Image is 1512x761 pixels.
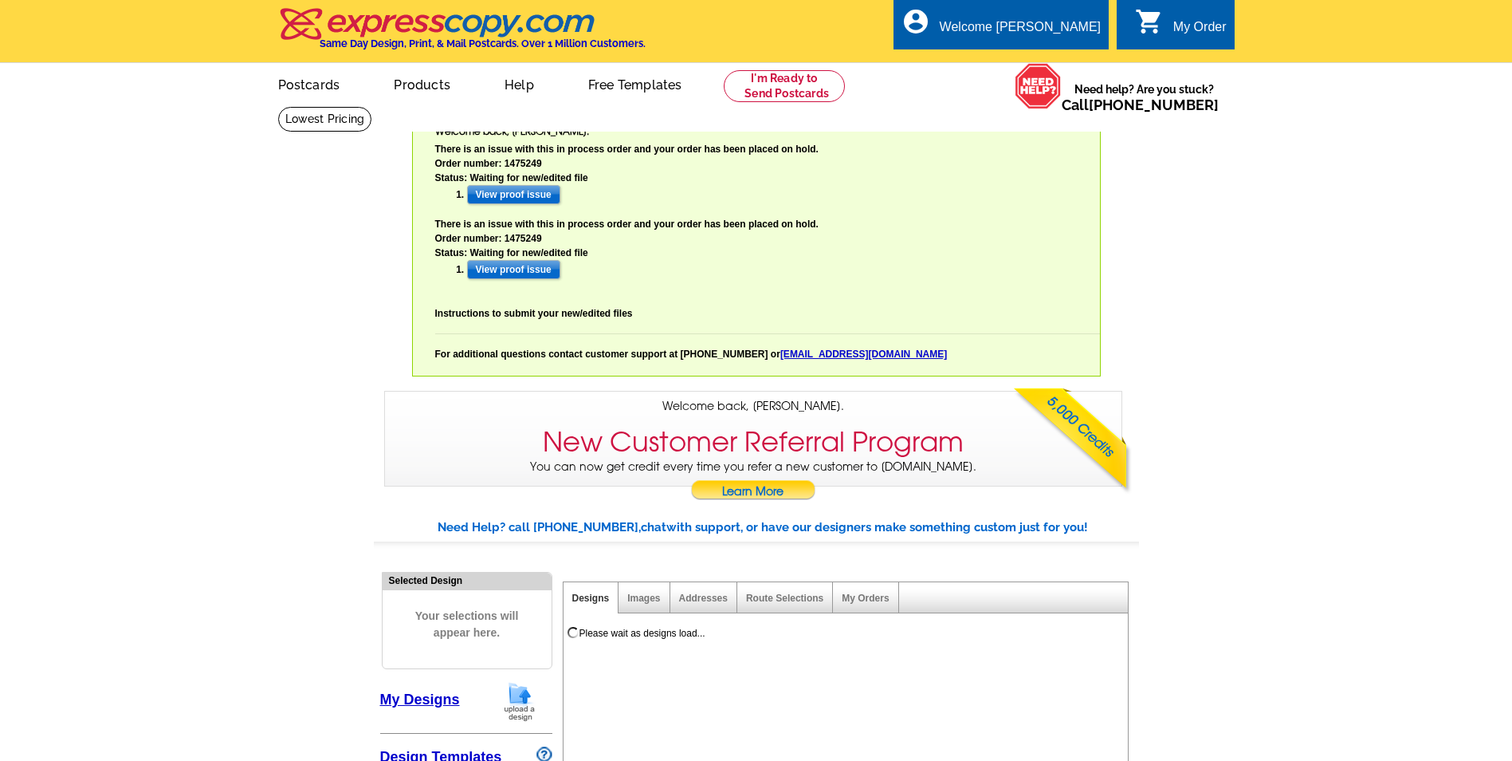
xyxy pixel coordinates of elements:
a: My Orders [842,593,889,604]
a: Same Day Design, Print, & Mail Postcards. Over 1 Million Customers. [278,19,646,49]
input: View proof issue [467,260,560,279]
i: shopping_cart [1135,7,1164,36]
span: Your selections will appear here. [395,592,540,657]
i: account_circle [901,7,930,36]
div: There is an issue with this in process order and your order has been placed on hold. Order number... [435,142,1100,361]
div: Please wait as designs load... [579,626,705,641]
a: Help [479,65,560,102]
span: Need help? Are you stuck? [1062,81,1227,113]
a: Postcards [253,65,366,102]
img: help [1015,63,1062,109]
a: My Designs [380,692,460,708]
h3: New Customer Referral Program [543,426,964,459]
input: View proof issue [467,185,560,204]
span: Welcome back, [PERSON_NAME]. [662,398,844,415]
span: chat [641,520,666,534]
a: Images [627,593,660,604]
div: Need Help? call [PHONE_NUMBER], with support, or have our designers make something custom just fo... [438,519,1139,537]
div: Welcome [PERSON_NAME] [940,20,1101,42]
h4: Same Day Design, Print, & Mail Postcards. Over 1 Million Customers. [320,37,646,49]
b: Status [435,247,465,258]
div: Selected Design [383,573,552,588]
a: shopping_cart My Order [1135,18,1227,37]
div: My Order [1173,20,1227,42]
a: Route Selections [746,593,823,604]
span: Welcome back, [PERSON_NAME]. [435,124,589,139]
a: Addresses [679,593,728,604]
a: Products [368,65,476,102]
a: [EMAIL_ADDRESS][DOMAIN_NAME] [780,349,947,360]
p: You can now get credit every time you refer a new customer to [DOMAIN_NAME]. [385,459,1121,504]
b: Status [435,172,465,183]
span: Call [1062,97,1219,113]
img: upload-design [499,681,540,722]
a: Free Templates [563,65,708,102]
a: Learn More [690,480,816,504]
a: Designs [572,593,610,604]
img: loading... [567,626,579,639]
a: [PHONE_NUMBER] [1089,97,1219,113]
